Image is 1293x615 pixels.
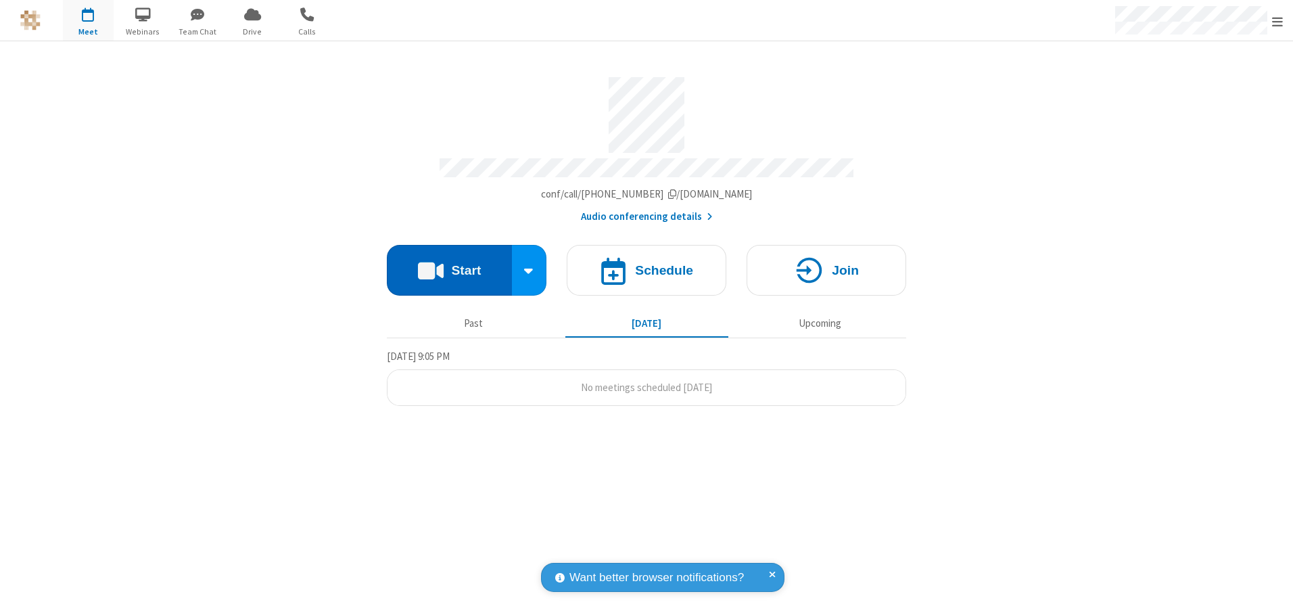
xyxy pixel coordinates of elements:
button: Start [387,245,512,296]
span: Webinars [118,26,168,38]
button: Join [747,245,906,296]
span: Want better browser notifications? [569,569,744,587]
section: Today's Meetings [387,348,906,407]
button: Upcoming [738,311,901,336]
h4: Start [451,264,481,277]
span: Team Chat [172,26,223,38]
button: Schedule [567,245,726,296]
h4: Schedule [635,264,693,277]
span: Copy my meeting room link [541,187,753,200]
span: Calls [282,26,333,38]
section: Account details [387,67,906,225]
button: Audio conferencing details [581,209,713,225]
h4: Join [832,264,859,277]
button: Past [392,311,555,336]
span: No meetings scheduled [DATE] [581,381,712,394]
span: Drive [227,26,278,38]
span: [DATE] 9:05 PM [387,350,450,363]
button: [DATE] [565,311,728,336]
div: Start conference options [512,245,547,296]
span: Meet [63,26,114,38]
button: Copy my meeting room linkCopy my meeting room link [541,187,753,202]
img: QA Selenium DO NOT DELETE OR CHANGE [20,10,41,30]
